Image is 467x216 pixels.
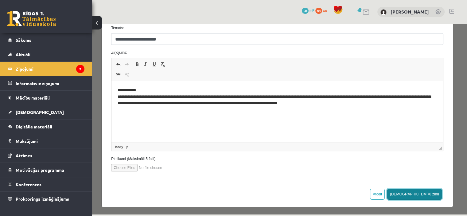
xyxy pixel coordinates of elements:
[16,76,84,90] legend: Informatīvie ziņojumi
[16,95,50,100] span: Mācību materiāli
[16,196,69,202] span: Proktoringa izmēģinājums
[8,62,84,76] a: Ziņojumi3
[16,109,64,115] span: [DEMOGRAPHIC_DATA]
[30,47,39,55] a: Убрать ссылку
[323,8,327,13] span: xp
[302,8,314,13] a: 50 mP
[315,8,322,14] span: 88
[8,105,84,119] a: [DEMOGRAPHIC_DATA]
[8,163,84,177] a: Motivācijas programma
[16,62,84,76] legend: Ziņojumi
[347,123,350,126] span: Перетащите для изменения размера
[16,153,32,158] span: Atzīmes
[8,47,84,61] a: Aktuāli
[380,9,387,15] img: Kristīne Saulīte
[22,37,30,45] a: Отменить (Ctrl+Z)
[16,124,52,129] span: Digitālie materiāli
[7,11,56,26] a: Rīgas 1. Tālmācības vidusskola
[19,57,351,119] iframe: Визуальный текстовый редактор, wiswyg-editor-47024913145180-1757569131-198
[8,91,84,105] a: Mācību materiāli
[16,182,41,187] span: Konferences
[16,52,30,57] span: Aktuāli
[76,65,84,73] i: 3
[302,8,309,14] span: 50
[66,37,75,45] a: Убрать форматирование
[16,37,31,43] span: Sākums
[33,120,37,126] a: Элемент p
[278,165,293,176] button: Atcelt
[8,192,84,206] a: Proktoringa izmēģinājums
[14,2,356,7] label: Temats:
[8,76,84,90] a: Informatīvie ziņojumi
[30,37,39,45] a: Повторить (Ctrl+Y)
[8,148,84,163] a: Atzīmes
[391,9,429,15] a: [PERSON_NAME]
[8,33,84,47] a: Sākums
[22,47,30,55] a: Вставить/Редактировать ссылку (Ctrl+K)
[16,167,64,173] span: Motivācijas programma
[315,8,330,13] a: 88 xp
[14,132,356,138] label: Pielikumi (Maksimāli 5 faili):
[58,37,66,45] a: Подчеркнутый (Ctrl+U)
[8,134,84,148] a: Maksājumi
[14,26,356,32] label: Ziņojums:
[41,37,49,45] a: Полужирный (Ctrl+B)
[16,134,84,148] legend: Maksājumi
[22,120,32,126] a: Элемент body
[8,120,84,134] a: Digitālie materiāli
[8,177,84,191] a: Konferences
[295,165,350,176] button: [DEMOGRAPHIC_DATA] ziņu
[49,37,58,45] a: Курсив (Ctrl+I)
[309,8,314,13] span: mP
